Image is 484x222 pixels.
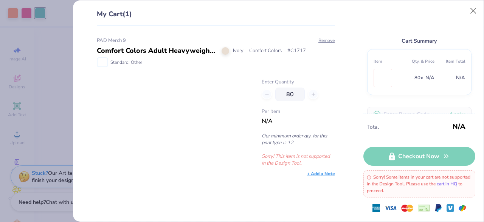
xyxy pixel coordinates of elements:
[97,46,216,56] div: Comfort Colors Adult Heavyweight T-Shirt
[437,181,457,187] a: cart in HQ
[110,59,142,66] span: Standard: Other
[385,202,397,214] img: visa
[418,204,430,212] img: cheque
[233,47,244,55] span: Ivory
[249,47,282,55] span: Comfort Colors
[456,74,465,82] span: N/A
[367,37,472,45] div: Cart Summary
[262,108,335,116] span: Per Item
[97,9,335,26] div: My Cart (1)
[434,204,442,212] img: Paypal
[97,37,335,45] div: PAD Merch 9
[367,123,450,131] span: Total
[401,202,413,214] img: master-card
[98,58,107,66] img: Standard: Other
[372,204,380,212] img: express
[307,170,335,177] div: + Add a Note
[275,88,305,101] input: – –
[262,117,273,125] span: N/A
[434,55,465,67] th: Item Total
[414,74,423,82] span: 80 x
[447,204,454,212] img: Venmo
[466,4,481,18] button: Close
[262,133,335,146] p: Our minimum order qty. for this print type is 12.
[262,153,335,166] p: Sorry! This item is not supported in the Design Tool.
[262,79,335,86] label: Enter Quantity
[459,204,466,212] img: GPay
[453,120,465,133] span: N/A
[374,55,404,67] th: Item
[404,55,434,67] th: Qty. & Price
[287,47,306,55] span: # C1717
[425,74,434,82] span: N/A
[318,37,335,44] button: Remove
[363,170,475,197] div: Sorry! Some items in your cart are not supported in the Design Tool. Please use the to proceed.
[367,107,472,122] input: Enter Promo Code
